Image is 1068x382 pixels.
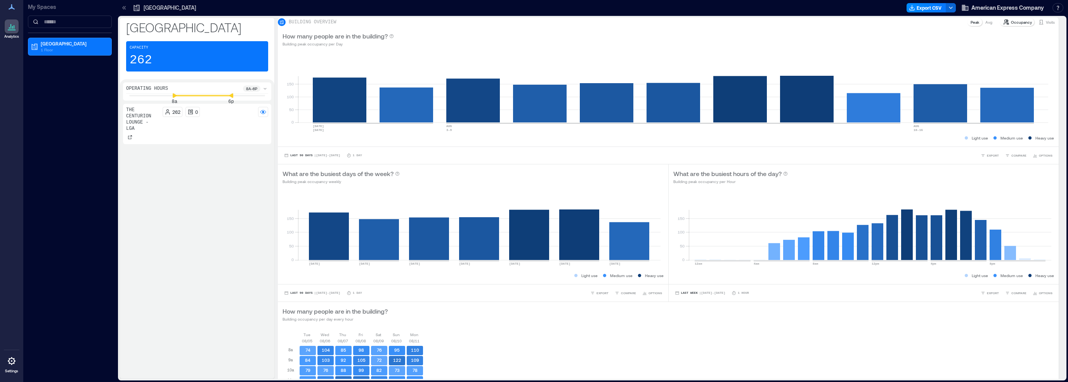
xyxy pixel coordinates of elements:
[288,347,293,353] p: 8a
[393,358,401,363] text: 122
[283,289,342,297] button: Last 90 Days |[DATE]-[DATE]
[305,347,310,352] text: 74
[682,257,684,262] tspan: 0
[376,368,382,373] text: 82
[376,331,381,338] p: Sat
[283,41,394,47] p: Building peak occupancy per Day
[357,358,366,363] text: 105
[341,358,346,363] text: 92
[1011,291,1026,295] span: COMPARE
[195,109,198,115] p: 0
[907,3,946,12] button: Export CSV
[287,82,294,86] tspan: 150
[972,272,988,279] p: Light use
[596,291,609,295] span: EXPORT
[322,347,330,352] text: 104
[126,19,268,35] p: [GEOGRAPHIC_DATA]
[283,307,388,316] p: How many people are in the building?
[4,34,19,39] p: Analytics
[391,338,402,344] p: 08/10
[288,357,293,363] p: 9a
[377,347,382,352] text: 76
[1004,152,1028,159] button: COMPARE
[287,367,294,373] p: 10a
[246,85,257,92] p: 8a - 6p
[971,4,1044,12] span: American Express Company
[673,289,727,297] button: Last Week |[DATE]-[DATE]
[341,368,346,373] text: 88
[283,31,388,41] p: How many people are in the building?
[581,272,598,279] p: Light use
[126,107,160,132] p: The Centurion Lounge - LGA
[621,291,636,295] span: COMPARE
[338,338,348,344] p: 08/07
[446,124,452,128] text: AUG
[613,289,638,297] button: COMPARE
[353,291,362,295] p: 1 Day
[680,244,684,248] tspan: 50
[738,291,749,295] p: 1 Hour
[305,368,310,373] text: 79
[409,262,420,265] text: [DATE]
[872,262,879,265] text: 12pm
[130,45,148,51] p: Capacity
[1046,19,1055,25] p: Visits
[359,262,370,265] text: [DATE]
[1031,152,1054,159] button: OPTIONS
[341,347,346,352] text: 85
[610,272,633,279] p: Medium use
[990,262,995,265] text: 8pm
[1031,289,1054,297] button: OPTIONS
[313,128,324,132] text: [DATE]
[1039,153,1052,158] span: OPTIONS
[283,316,388,322] p: Building occupancy per day every hour
[1000,272,1023,279] p: Medium use
[645,272,664,279] p: Heavy use
[377,358,382,363] text: 72
[144,4,196,12] p: [GEOGRAPHIC_DATA]
[813,262,818,265] text: 8am
[353,153,362,158] p: 1 Day
[320,338,330,344] p: 08/06
[1035,135,1054,141] p: Heavy use
[1039,291,1052,295] span: OPTIONS
[2,352,21,376] a: Settings
[609,262,621,265] text: [DATE]
[289,107,294,112] tspan: 50
[677,216,684,221] tspan: 150
[411,358,419,363] text: 109
[339,331,346,338] p: Thu
[289,244,294,248] tspan: 50
[41,47,106,53] p: 1 Floor
[287,230,294,234] tspan: 100
[459,262,470,265] text: [DATE]
[959,2,1046,14] button: American Express Company
[971,19,979,25] p: Peak
[302,338,312,344] p: 08/05
[695,262,702,265] text: 12am
[130,52,152,68] p: 262
[509,262,520,265] text: [DATE]
[291,120,294,124] tspan: 0
[41,40,106,47] p: [GEOGRAPHIC_DATA]
[309,262,320,265] text: [DATE]
[914,124,919,128] text: AUG
[359,331,363,338] p: Fri
[589,289,610,297] button: EXPORT
[1004,289,1028,297] button: COMPARE
[287,94,294,99] tspan: 100
[410,331,418,338] p: Mon
[283,169,394,178] p: What are the busiest days of the week?
[2,17,21,41] a: Analytics
[359,368,364,373] text: 99
[323,368,328,373] text: 76
[359,347,364,352] text: 98
[373,338,384,344] p: 08/09
[322,358,330,363] text: 103
[641,289,664,297] button: OPTIONS
[313,124,324,128] text: [DATE]
[931,262,936,265] text: 4pm
[172,109,180,115] p: 262
[303,331,310,338] p: Tue
[985,19,992,25] p: Avg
